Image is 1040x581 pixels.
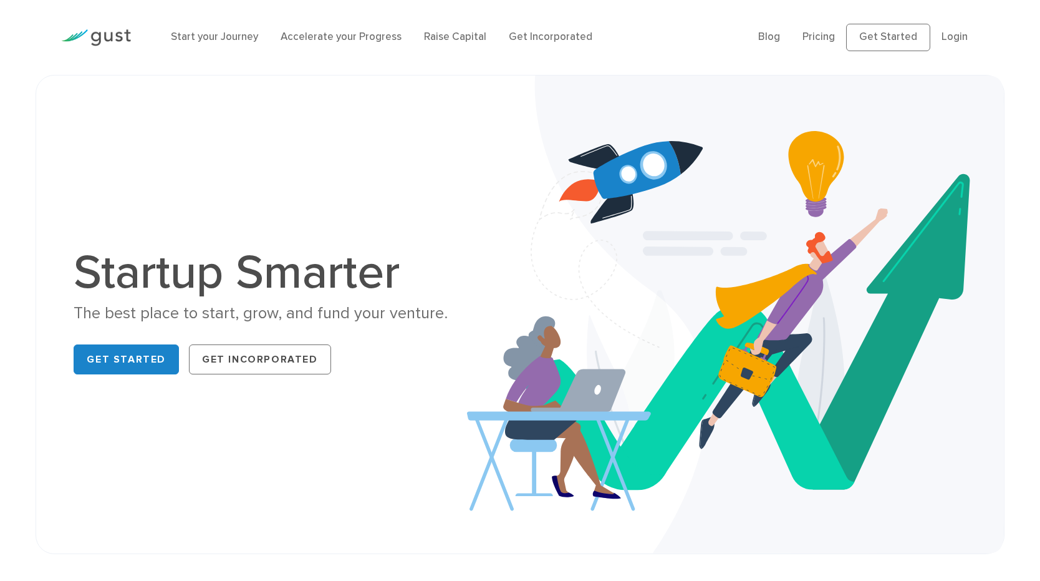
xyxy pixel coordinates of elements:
div: The best place to start, grow, and fund your venture. [74,303,504,325]
img: Gust Logo [61,29,131,46]
a: Get Incorporated [509,31,592,43]
img: Startup Smarter Hero [467,76,1004,554]
h1: Startup Smarter [74,249,504,296]
a: Get Started [846,24,930,51]
a: Get Incorporated [189,344,331,374]
a: Accelerate your Progress [281,31,402,43]
a: Login [941,31,968,43]
a: Pricing [802,31,835,43]
a: Raise Capital [424,31,486,43]
a: Start your Journey [171,31,258,43]
a: Get Started [74,344,179,374]
a: Blog [758,31,780,43]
